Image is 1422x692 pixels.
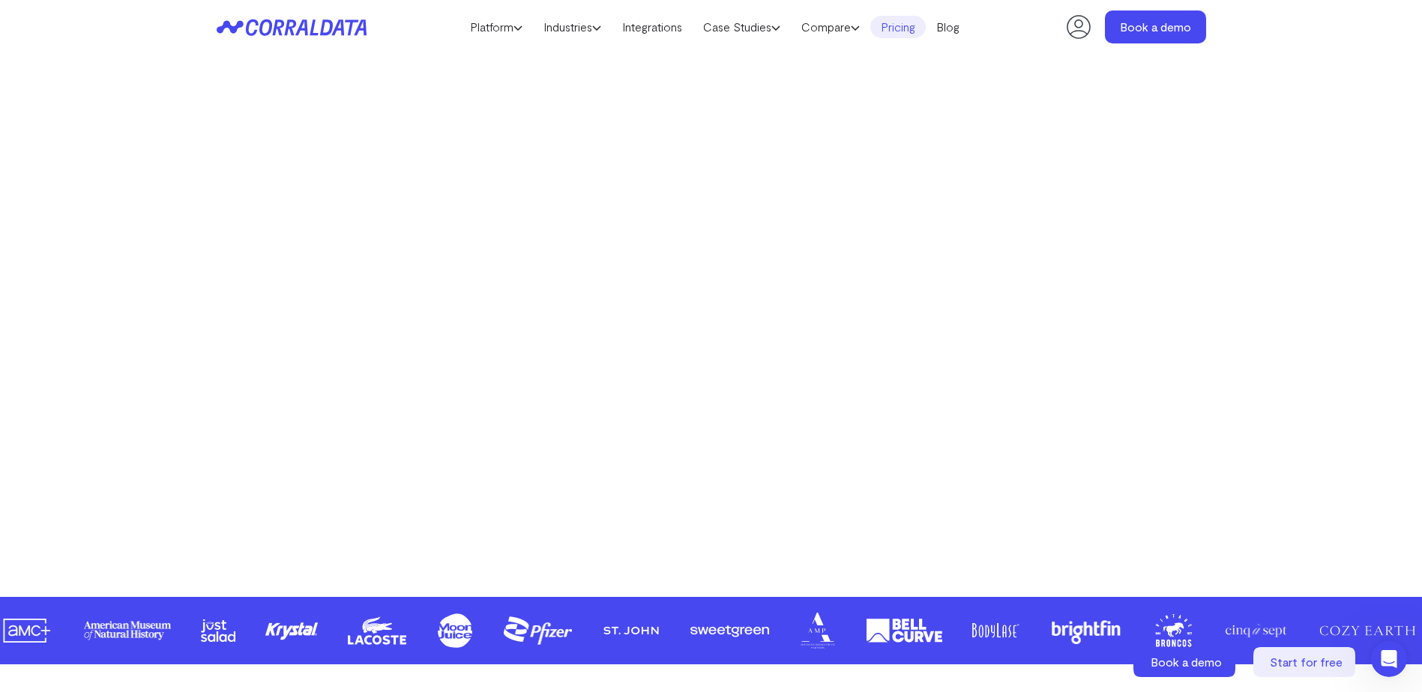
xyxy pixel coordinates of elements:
a: Book a demo [1133,647,1238,677]
iframe: Intercom live chat [1371,641,1407,677]
a: Pricing [870,16,926,38]
span: Book a demo [1151,655,1222,669]
a: Book a demo [1105,10,1206,43]
a: Blog [926,16,970,38]
a: Compare [791,16,870,38]
a: Platform [460,16,533,38]
a: Integrations [612,16,693,38]
a: Case Studies [693,16,791,38]
a: Industries [533,16,612,38]
span: Start for free [1270,655,1343,669]
a: Start for free [1253,647,1358,677]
